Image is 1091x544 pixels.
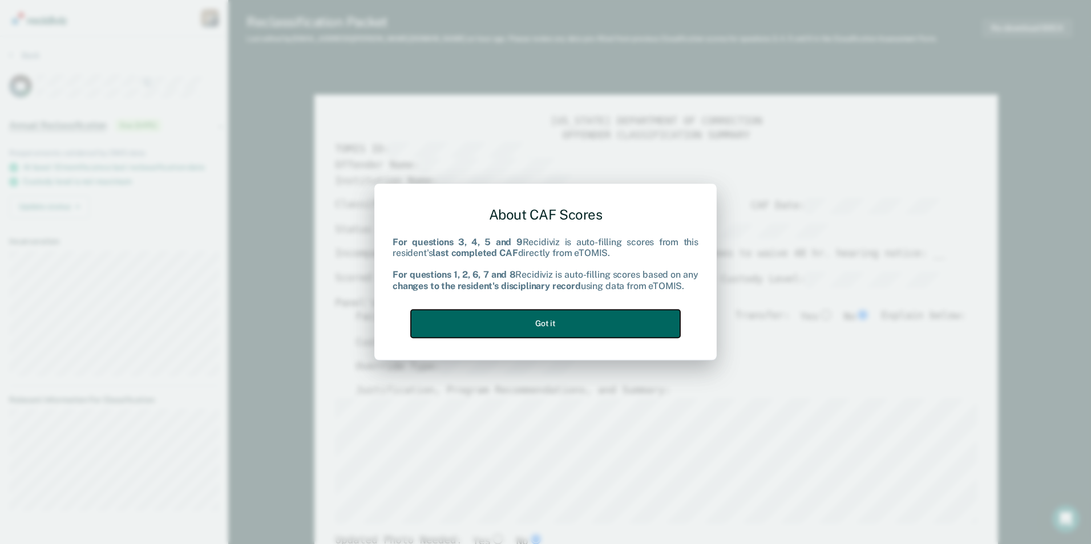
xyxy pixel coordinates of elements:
b: For questions 1, 2, 6, 7 and 8 [393,270,515,281]
b: last completed CAF [433,247,518,258]
div: About CAF Scores [393,197,698,232]
b: For questions 3, 4, 5 and 9 [393,237,523,247]
b: changes to the resident's disciplinary record [393,281,581,291]
div: Recidiviz is auto-filling scores from this resident's directly from eTOMIS. Recidiviz is auto-fil... [393,237,698,291]
button: Got it [411,310,680,338]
